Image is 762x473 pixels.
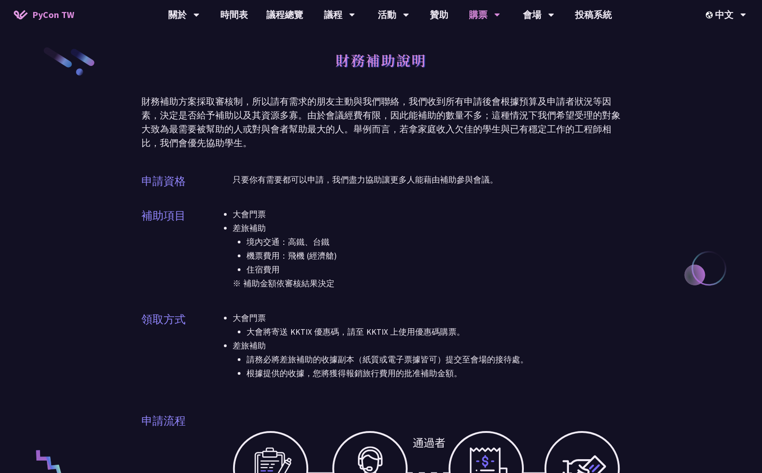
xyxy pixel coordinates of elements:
[335,46,427,74] h1: 財務補助說明
[32,8,74,22] span: PyCon TW
[246,353,621,367] li: 請務必將差旅補助的收據副本（紙質或電子票據皆可）提交至會場的接待處。
[14,10,28,19] img: Home icon of PyCon TW 2025
[706,12,715,18] img: Locale Icon
[141,173,186,189] p: 申請資格
[233,277,621,290] p: ※ 補助金額依審核結果決定
[141,413,186,429] p: 申請流程
[246,235,621,249] li: 境內交通：高鐵、台鐵
[246,325,621,339] li: 大會將寄送 KKTIX 優惠碼，請至 KKTIX 上使用優惠碼購票。
[233,221,621,277] li: 差旅補助
[233,311,621,339] li: 大會門票
[5,3,83,26] a: PyCon TW
[233,173,621,187] p: 只要你有需要都可以申請，我們盡力協助讓更多人能藉由補助參與會議。
[246,249,621,263] li: 機票費用：飛機 (經濟艙)
[141,207,186,224] p: 補助項目
[233,339,621,380] li: 差旅補助
[233,207,621,221] li: 大會門票
[141,95,621,150] div: 財務補助方案採取審核制，所以請有需求的朋友主動與我們聯絡，我們收到所有申請後會根據預算及申請者狀況等因素，決定是否給予補助以及其資源多寡。由於會議經費有限，因此能補助的數量不多；這種情況下我們希...
[141,311,186,328] p: 領取方式
[246,263,621,277] li: 住宿費用
[246,367,621,380] li: 根據提供的收據，您將獲得報銷旅行費用的批准補助金額。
